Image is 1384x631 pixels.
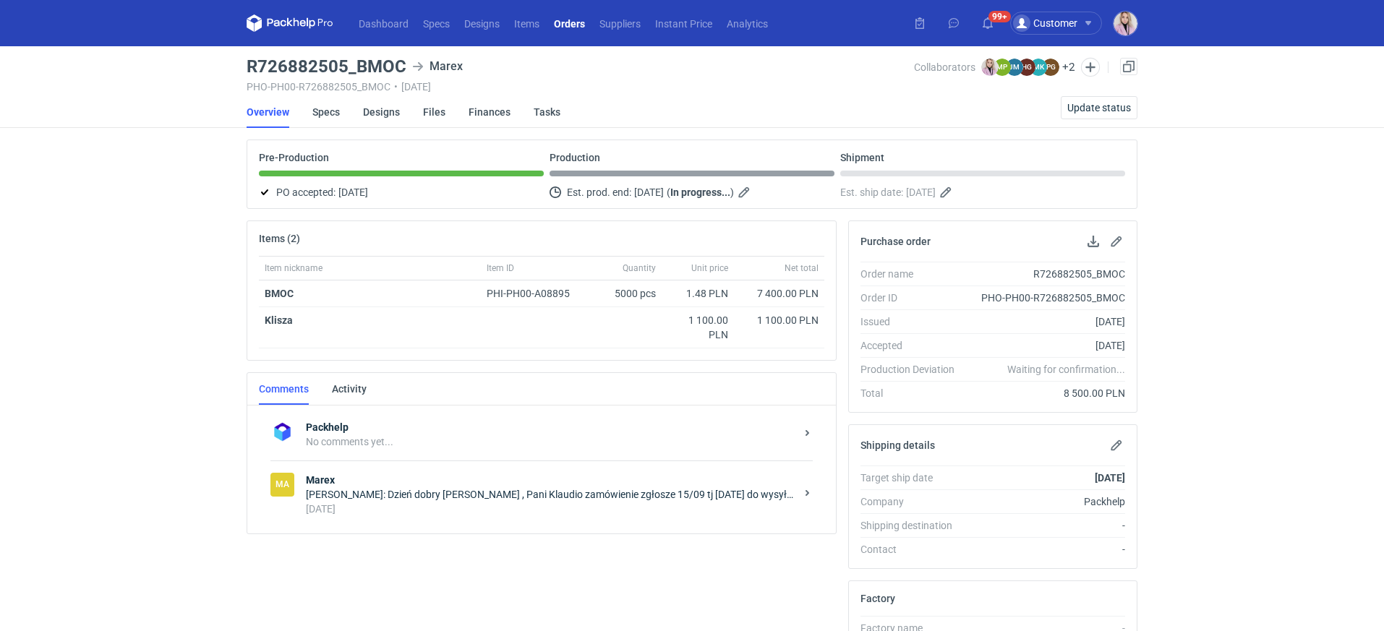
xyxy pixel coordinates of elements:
h2: Items (2) [259,233,300,244]
a: BMOC [265,288,294,299]
strong: In progress... [670,186,730,198]
a: Designs [457,14,507,32]
a: Files [423,96,445,128]
div: 7 400.00 PLN [740,286,819,301]
figcaption: PG [1042,59,1059,76]
div: 1 100.00 PLN [740,313,819,327]
a: Suppliers [592,14,648,32]
div: No comments yet... [306,434,795,449]
h3: R726882505_BMOC [247,58,406,75]
div: Contact [860,542,966,557]
button: Edit shipping details [1108,437,1125,454]
div: 8 500.00 PLN [966,386,1125,400]
button: Edit estimated production end date [737,184,754,201]
span: [DATE] [634,184,664,201]
div: Order ID [860,291,966,305]
button: 99+ [976,12,999,35]
div: Customer [1013,14,1077,32]
p: Production [550,152,600,163]
button: Edit estimated shipping date [939,184,956,201]
span: Quantity [623,262,656,274]
figcaption: JM [1006,59,1023,76]
button: Update status [1061,96,1137,119]
span: [DATE] [338,184,368,201]
a: Tasks [534,96,560,128]
span: • [394,81,398,93]
em: Waiting for confirmation... [1007,362,1125,377]
button: Edit purchase order [1108,233,1125,250]
figcaption: Ma [270,473,294,497]
img: Klaudia Wiśniewska [1114,12,1137,35]
em: ) [730,186,734,198]
div: Marex [270,473,294,497]
div: PHI-PH00-A08895 [487,286,584,301]
strong: Marex [306,473,795,487]
button: Customer [1010,12,1114,35]
div: 1.48 PLN [667,286,728,301]
button: Edit collaborators [1081,58,1100,77]
div: Accepted [860,338,966,353]
div: [DATE] [966,338,1125,353]
span: Update status [1067,103,1131,113]
div: 5000 pcs [589,280,662,307]
div: Total [860,386,966,400]
div: PHO-PH00-R726882505_BMOC [DATE] [247,81,914,93]
figcaption: MP [994,59,1011,76]
em: ( [667,186,670,198]
span: Item ID [487,262,514,274]
div: [DATE] [306,502,795,516]
div: R726882505_BMOC [966,267,1125,281]
svg: Packhelp Pro [247,14,333,32]
strong: Packhelp [306,420,795,434]
h2: Purchase order [860,236,931,247]
a: Specs [312,96,340,128]
div: - [966,518,1125,533]
strong: Klisza [265,314,293,326]
div: Issued [860,314,966,329]
a: Instant Price [648,14,719,32]
span: Net total [785,262,819,274]
figcaption: MK [1030,59,1047,76]
div: Company [860,494,966,509]
div: Marex [412,58,463,75]
a: Comments [259,373,309,405]
img: Packhelp [270,420,294,444]
span: Item nickname [265,262,322,274]
div: Est. prod. end: [550,184,834,201]
button: Download PO [1085,233,1102,250]
p: Shipment [840,152,884,163]
div: Production Deviation [860,362,966,377]
a: Orders [547,14,592,32]
div: Est. ship date: [840,184,1125,201]
div: - [966,542,1125,557]
span: [DATE] [906,184,936,201]
div: [DATE] [966,314,1125,329]
a: Dashboard [351,14,416,32]
a: Activity [332,373,367,405]
div: Target ship date [860,471,966,485]
span: Collaborators [914,61,975,73]
h2: Shipping details [860,439,935,451]
h2: Factory [860,593,895,604]
a: Finances [469,96,511,128]
strong: [DATE] [1095,472,1125,484]
button: +2 [1062,61,1075,74]
a: Items [507,14,547,32]
div: 1 100.00 PLN [667,313,728,342]
div: Order name [860,267,966,281]
span: Unit price [691,262,728,274]
figcaption: HG [1018,59,1035,76]
a: Designs [363,96,400,128]
p: Pre-Production [259,152,329,163]
a: Duplicate [1120,58,1137,75]
div: Packhelp [966,494,1125,509]
div: Shipping destination [860,518,966,533]
img: Klaudia Wiśniewska [981,59,999,76]
div: PHO-PH00-R726882505_BMOC [966,291,1125,305]
a: Specs [416,14,457,32]
a: Analytics [719,14,775,32]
